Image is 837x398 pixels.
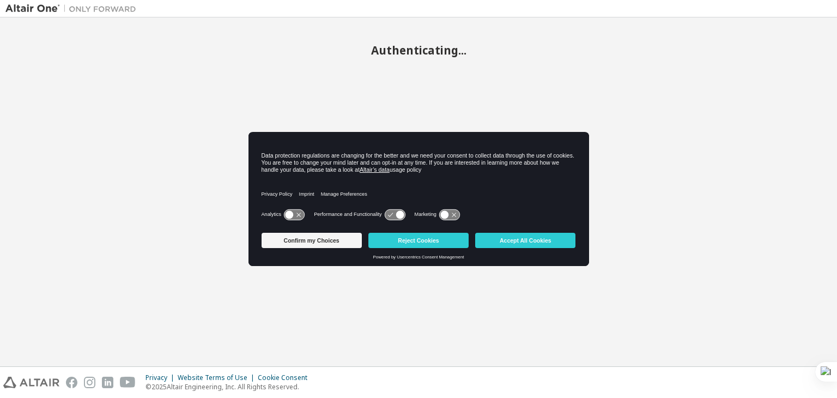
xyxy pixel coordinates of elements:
div: Website Terms of Use [178,373,258,382]
img: facebook.svg [66,377,77,388]
img: Altair One [5,3,142,14]
div: Privacy [145,373,178,382]
h2: Authenticating... [5,43,832,57]
img: linkedin.svg [102,377,113,388]
p: © 2025 Altair Engineering, Inc. All Rights Reserved. [145,382,314,391]
img: altair_logo.svg [3,377,59,388]
img: youtube.svg [120,377,136,388]
img: instagram.svg [84,377,95,388]
div: Cookie Consent [258,373,314,382]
